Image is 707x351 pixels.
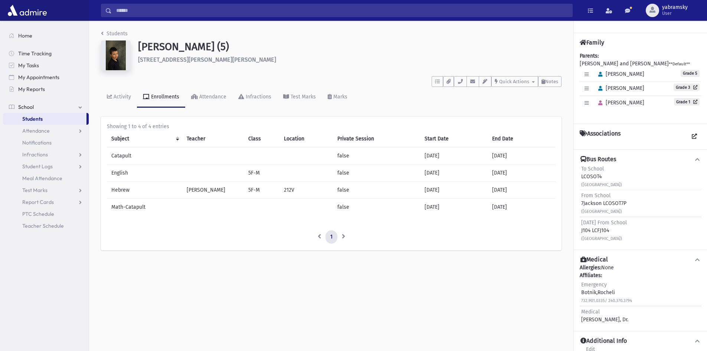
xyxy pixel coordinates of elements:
h4: Bus Routes [580,156,616,163]
td: [DATE] [488,199,556,216]
a: School [3,101,89,113]
span: [PERSON_NAME] [595,100,644,106]
span: Report Cards [22,199,54,205]
td: English [107,165,182,182]
span: My Reports [18,86,45,92]
h4: Associations [580,130,621,143]
div: [PERSON_NAME], Dr. [581,308,628,324]
span: Students [22,116,43,122]
a: Activity [101,87,137,108]
th: Location [279,130,333,147]
a: Grade 1 [674,98,700,105]
th: Teacher [182,130,244,147]
a: My Reports [3,83,89,95]
span: User [662,10,688,16]
a: Students [101,30,128,37]
td: Math-Catapult [107,199,182,216]
div: Showing 1 to 4 of 4 entries [107,123,556,130]
h1: [PERSON_NAME] (5) [138,40,562,53]
td: [PERSON_NAME] [182,182,244,199]
td: false [333,147,420,165]
small: 732.901.0335/ 240.370.3794 [581,298,632,303]
div: None [580,264,701,325]
button: Additional Info [580,337,701,345]
button: Bus Routes [580,156,701,163]
a: Teacher Schedule [3,220,89,232]
span: From School [581,192,611,199]
b: Affiliates: [580,272,602,279]
a: Meal Attendance [3,172,89,184]
small: ([GEOGRAPHIC_DATA]) [581,182,622,187]
div: 7Jackson LCOSOT7P [581,192,626,215]
a: My Tasks [3,59,89,71]
th: End Date [488,130,556,147]
span: [DATE] From School [581,220,627,226]
span: [PERSON_NAME] [595,85,644,91]
span: My Tasks [18,62,39,69]
td: Catapult [107,147,182,165]
a: Home [3,30,89,42]
td: [DATE] [420,147,488,165]
img: AdmirePro [6,3,49,18]
div: Activity [112,94,131,100]
small: ([GEOGRAPHIC_DATA]) [581,209,622,214]
th: Subject [107,130,182,147]
td: false [333,165,420,182]
a: Time Tracking [3,48,89,59]
span: PTC Schedule [22,211,54,217]
div: LCOSOT4 [581,165,622,188]
a: PTC Schedule [3,208,89,220]
td: 212V [279,182,333,199]
button: Notes [538,76,562,87]
h4: Medical [580,256,608,264]
th: Start Date [420,130,488,147]
span: yabramsky [662,4,688,10]
a: Attendance [185,87,232,108]
span: Grade 5 [681,70,700,77]
span: Emergency [581,282,607,288]
span: [PERSON_NAME] [595,71,644,77]
a: 1 [325,230,337,244]
td: 5F-M [244,182,279,199]
a: Report Cards [3,196,89,208]
span: Student Logs [22,163,53,170]
a: Infractions [3,149,89,160]
a: Test Marks [277,87,322,108]
span: Notes [545,79,558,84]
a: Attendance [3,125,89,137]
nav: breadcrumb [101,30,128,40]
a: My Appointments [3,71,89,83]
a: Test Marks [3,184,89,196]
div: Marks [332,94,347,100]
a: Grade 3 [674,84,700,91]
input: Search [112,4,572,17]
a: Notifications [3,137,89,149]
span: Infractions [22,151,48,158]
td: [DATE] [488,165,556,182]
span: Medical [581,309,600,315]
td: [DATE] [420,182,488,199]
div: Infractions [244,94,271,100]
div: Enrollments [150,94,179,100]
td: [DATE] [420,165,488,182]
td: [DATE] [420,199,488,216]
b: Parents: [580,53,599,59]
span: My Appointments [18,74,59,81]
span: Home [18,32,32,39]
button: Medical [580,256,701,264]
span: Notifications [22,139,52,146]
div: [PERSON_NAME] and [PERSON_NAME] [580,52,701,118]
td: [DATE] [488,147,556,165]
span: Test Marks [22,187,48,194]
a: View all Associations [688,130,701,143]
span: Time Tracking [18,50,52,57]
b: Allergies: [580,264,601,271]
div: Attendance [198,94,226,100]
span: To School [581,166,604,172]
small: ([GEOGRAPHIC_DATA]) [581,236,622,241]
a: Infractions [232,87,277,108]
span: Quick Actions [499,79,529,84]
td: Hebrew [107,182,182,199]
span: School [18,104,34,110]
a: Student Logs [3,160,89,172]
